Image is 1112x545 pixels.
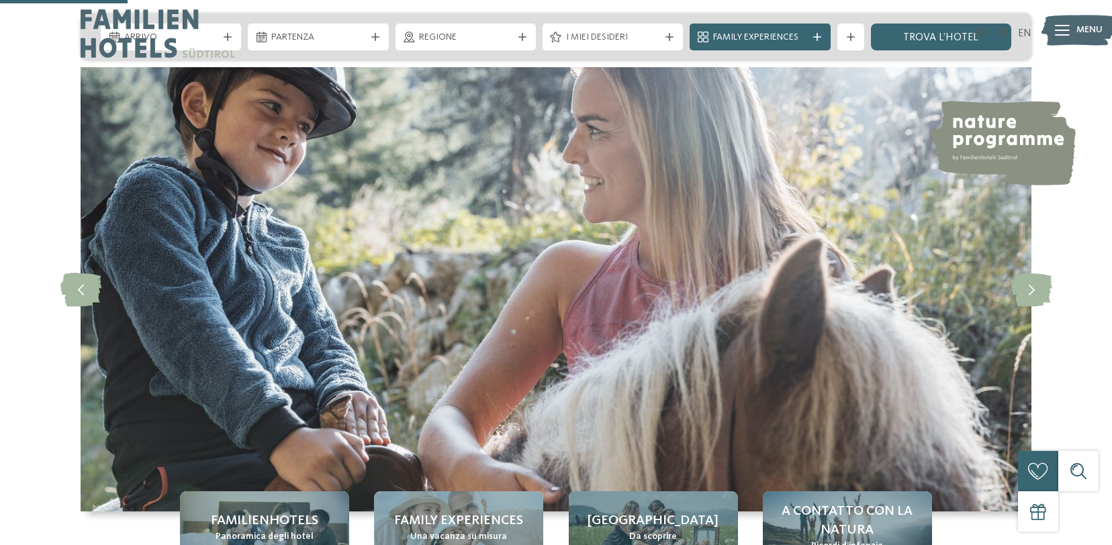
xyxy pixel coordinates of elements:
[394,511,523,530] span: Family experiences
[211,511,318,530] span: Familienhotels
[998,28,1008,39] a: IT
[629,530,677,544] span: Da scoprire
[776,502,919,540] span: A contatto con la natura
[1018,28,1031,39] a: EN
[216,530,314,544] span: Panoramica degli hotel
[588,511,719,530] span: [GEOGRAPHIC_DATA]
[410,530,507,544] span: Una vacanza su misura
[81,67,1031,511] img: Family hotel Alto Adige: the happy family places!
[928,101,1076,185] img: nature programme by Familienhotels Südtirol
[975,28,988,39] a: DE
[1076,24,1103,37] span: Menu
